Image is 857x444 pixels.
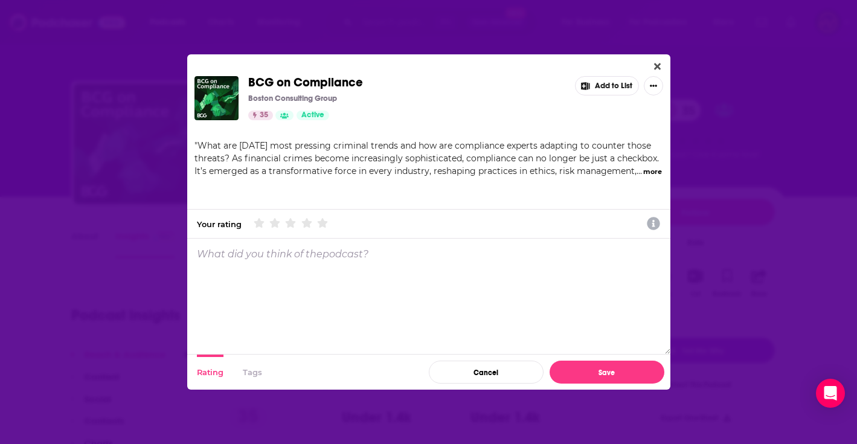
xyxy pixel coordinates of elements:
button: Close [649,59,666,74]
button: Cancel [429,361,544,384]
a: BCG on Compliance [248,76,363,89]
p: What did you think of the podcast ? [197,248,368,260]
span: 35 [260,109,268,121]
p: Boston Consulting Group [248,94,337,103]
button: Show More Button [644,76,663,95]
span: What are [DATE] most pressing criminal trends and how are compliance experts adapting to counter ... [194,140,659,176]
a: Show additional information [647,216,660,233]
span: ... [637,166,642,176]
button: Tags [243,355,262,390]
div: Your rating [197,219,242,229]
button: Save [550,361,664,384]
a: 35 [248,111,273,120]
button: Rating [197,355,223,390]
button: more [643,167,662,177]
a: Active [297,111,329,120]
img: BCG on Compliance [194,76,239,120]
div: Open Intercom Messenger [816,379,845,408]
button: Add to List [575,76,639,95]
span: " [194,140,659,176]
span: BCG on Compliance [248,75,363,90]
span: Active [301,109,324,121]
